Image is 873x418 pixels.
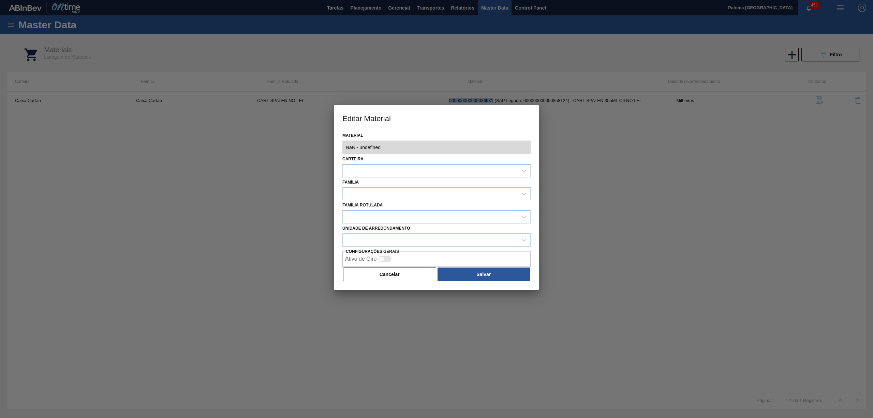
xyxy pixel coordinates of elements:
[342,226,410,231] label: Unidade de arredondamento
[342,180,359,185] label: Família
[334,105,539,131] h3: Editar Material
[345,256,376,262] label: Ativo de Giro
[343,268,436,281] button: Cancelar
[342,131,531,141] label: Material
[438,268,530,281] button: Salvar
[346,249,399,254] label: Configurações Gerais
[342,157,364,161] label: Carteira
[342,203,383,207] label: Família Rotulada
